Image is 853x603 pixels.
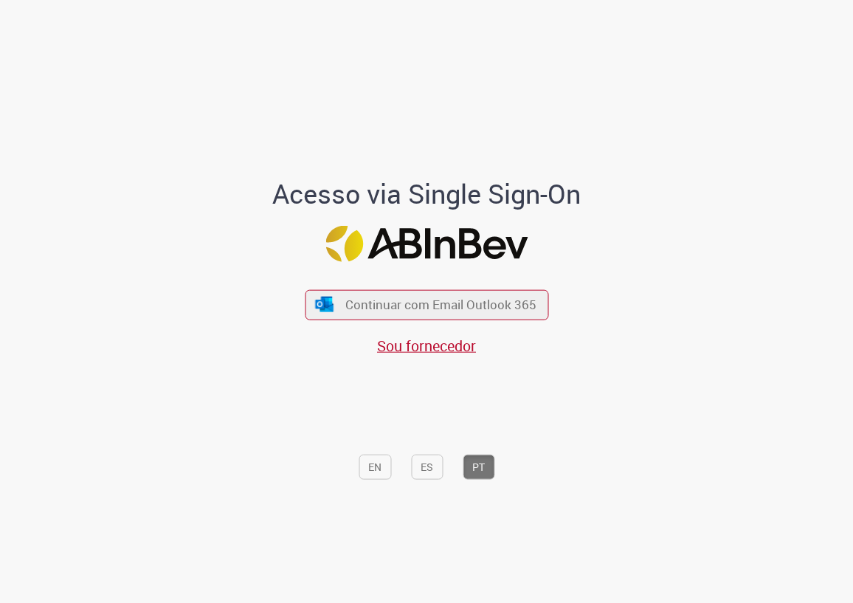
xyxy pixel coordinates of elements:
[463,455,494,480] button: PT
[314,297,335,312] img: ícone Azure/Microsoft 360
[259,179,595,208] h1: Acesso via Single Sign-On
[345,296,536,313] span: Continuar com Email Outlook 365
[305,289,548,320] button: ícone Azure/Microsoft 360 Continuar com Email Outlook 365
[359,455,391,480] button: EN
[325,226,528,262] img: Logo ABInBev
[377,335,476,355] a: Sou fornecedor
[411,455,443,480] button: ES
